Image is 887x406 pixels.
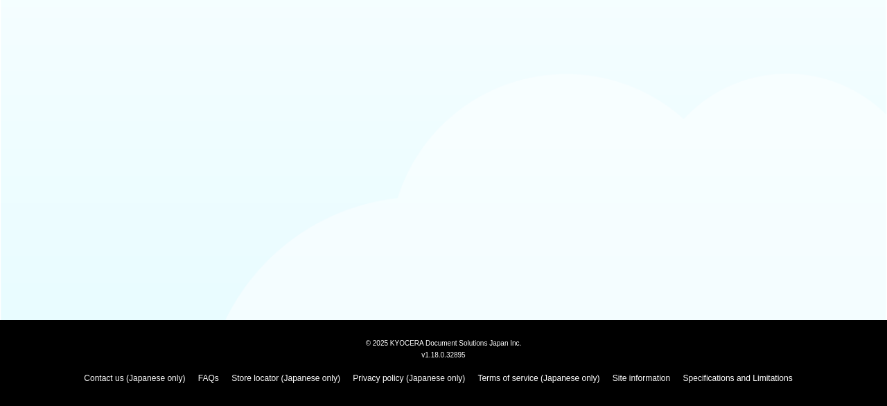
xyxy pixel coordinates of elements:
a: Store locator (Japanese only) [231,373,340,383]
span: v1.18.0.32895 [421,350,465,359]
a: Site information [613,373,670,383]
a: Privacy policy (Japanese only) [353,373,465,383]
a: FAQs [198,373,219,383]
a: Terms of service (Japanese only) [477,373,599,383]
span: © 2025 KYOCERA Document Solutions Japan Inc. [366,338,522,347]
a: Specifications and Limitations [683,373,793,383]
a: Contact us (Japanese only) [84,373,185,383]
